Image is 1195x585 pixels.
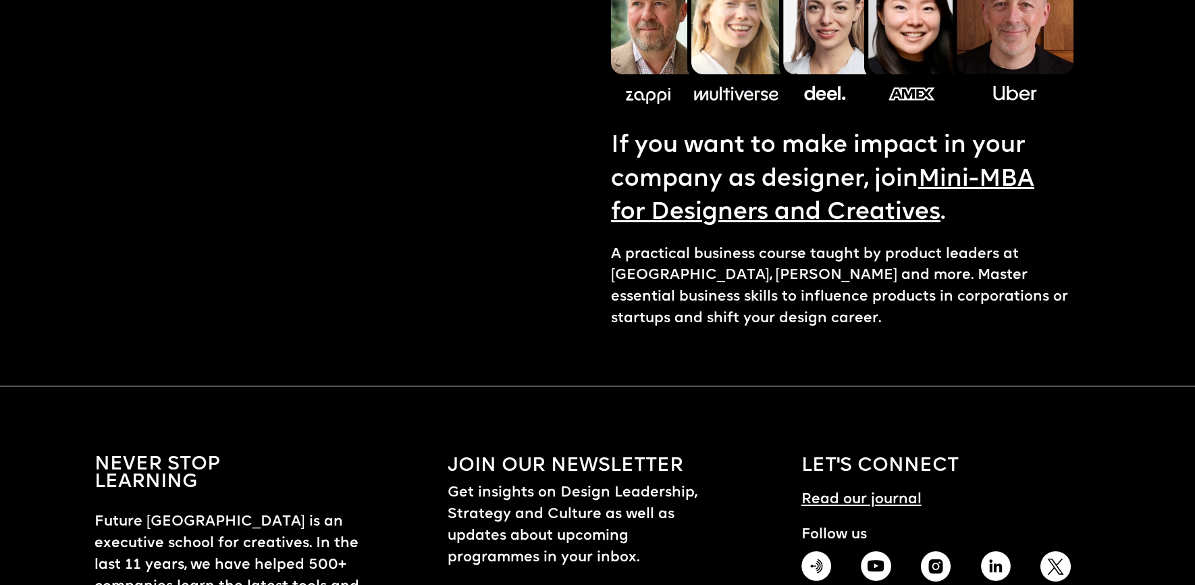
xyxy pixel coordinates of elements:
[921,551,951,582] img: Instagram icon to connect with Future London Academy
[95,457,220,491] h1: NEVER STOP LEARNING
[448,457,683,476] h1: Join our newsletter
[981,551,1011,581] img: Linkedin icon to connect with Future London Academy
[801,551,831,581] img: Podcasts icons to connect with Future London Academy
[801,489,922,511] h1: Read our journal
[801,524,1071,546] h1: Follow us
[801,476,922,511] a: Read our journal
[611,130,1073,230] p: If you want to make impact in your company as designer, join .
[611,244,1073,330] p: A practical business course taught by product leaders at [GEOGRAPHIC_DATA], [PERSON_NAME] and mor...
[1040,551,1070,582] img: Twitter icon to connect with Future London Academy
[448,482,717,582] h1: Get insights on Design Leadership, Strategy and Culture as well as updates about upcoming program...
[861,551,891,581] img: Youtube icons to connect with Future London Academy
[801,457,959,476] h1: LET's CONNECT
